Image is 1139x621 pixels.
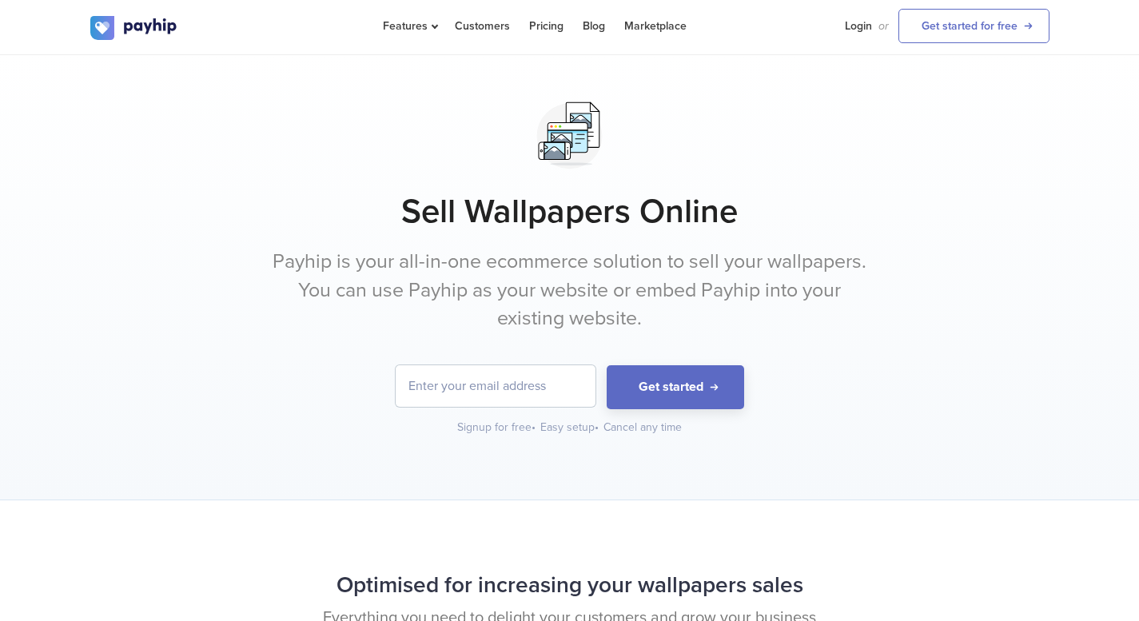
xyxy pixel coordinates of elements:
[595,420,599,434] span: •
[457,420,537,436] div: Signup for free
[540,420,600,436] div: Easy setup
[529,95,610,176] img: svg+xml;utf8,%3Csvg%20viewBox%3D%220%200%20100%20100%22%20xmlns%3D%22http%3A%2F%2Fwww.w3.org%2F20...
[532,420,536,434] span: •
[90,564,1049,607] h2: Optimised for increasing your wallpapers sales
[90,192,1049,232] h1: Sell Wallpapers Online
[898,9,1049,43] a: Get started for free
[383,19,436,33] span: Features
[90,16,178,40] img: logo.svg
[607,365,744,409] button: Get started
[270,248,870,333] p: Payhip is your all-in-one ecommerce solution to sell your wallpapers. You can use Payhip as your ...
[603,420,682,436] div: Cancel any time
[396,365,595,407] input: Enter your email address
